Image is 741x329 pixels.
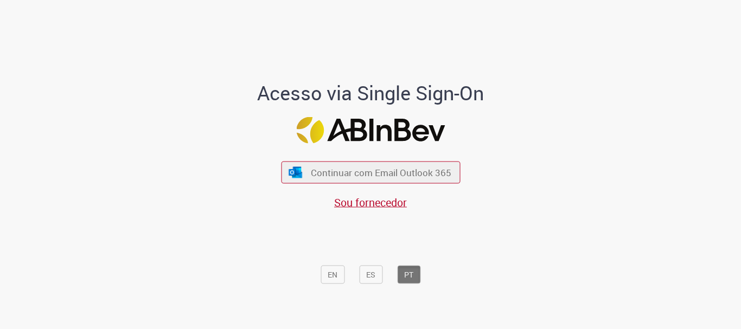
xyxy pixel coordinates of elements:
button: PT [397,266,420,284]
button: ícone Azure/Microsoft 360 Continuar com Email Outlook 365 [281,162,460,184]
img: ícone Azure/Microsoft 360 [288,166,303,178]
button: EN [321,266,344,284]
button: ES [359,266,382,284]
h1: Acesso via Single Sign-On [220,82,521,104]
img: Logo ABInBev [296,117,445,144]
span: Continuar com Email Outlook 365 [311,166,451,179]
a: Sou fornecedor [334,195,407,210]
